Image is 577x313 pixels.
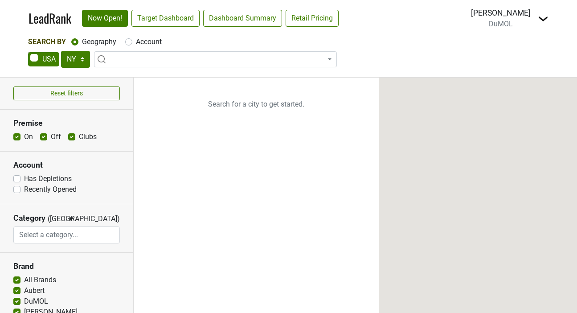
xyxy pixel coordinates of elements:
[24,275,56,285] label: All Brands
[51,132,61,142] label: Off
[538,13,548,24] img: Dropdown Menu
[24,296,48,307] label: DuMOL
[489,20,513,28] span: DuMOL
[203,10,282,27] a: Dashboard Summary
[13,262,120,271] h3: Brand
[286,10,339,27] a: Retail Pricing
[136,37,162,47] label: Account
[79,132,97,142] label: Clubs
[13,119,120,128] h3: Premise
[13,161,120,170] h3: Account
[13,86,120,100] button: Reset filters
[48,214,65,227] span: ([GEOGRAPHIC_DATA])
[24,184,77,195] label: Recently Opened
[82,10,128,27] a: Now Open!
[82,37,116,47] label: Geography
[24,132,33,142] label: On
[471,7,531,19] div: [PERSON_NAME]
[68,215,74,223] span: ▼
[131,10,200,27] a: Target Dashboard
[24,285,45,296] label: Aubert
[13,214,45,223] h3: Category
[14,227,119,243] input: Select a category...
[134,78,379,131] p: Search for a city to get started.
[24,173,72,184] label: Has Depletions
[28,37,66,46] span: Search By
[29,9,71,28] a: LeadRank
